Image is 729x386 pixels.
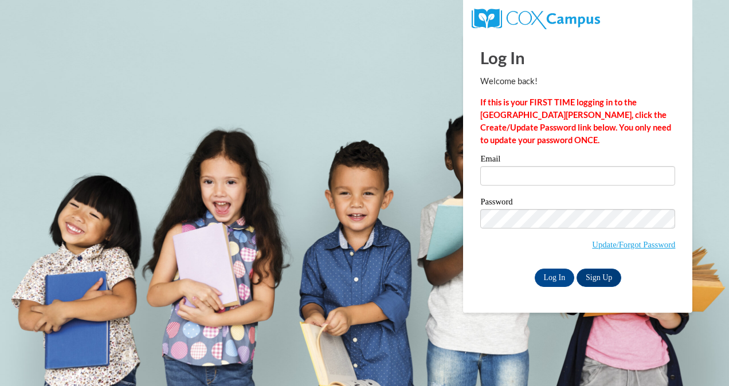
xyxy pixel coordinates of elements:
h1: Log In [480,46,675,69]
label: Email [480,155,675,166]
a: Sign Up [577,269,621,287]
a: Update/Forgot Password [592,240,675,249]
p: Welcome back! [480,75,675,88]
input: Log In [535,269,575,287]
strong: If this is your FIRST TIME logging in to the [GEOGRAPHIC_DATA][PERSON_NAME], click the Create/Upd... [480,97,671,145]
img: COX Campus [472,9,599,29]
a: COX Campus [472,13,599,23]
label: Password [480,198,675,209]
